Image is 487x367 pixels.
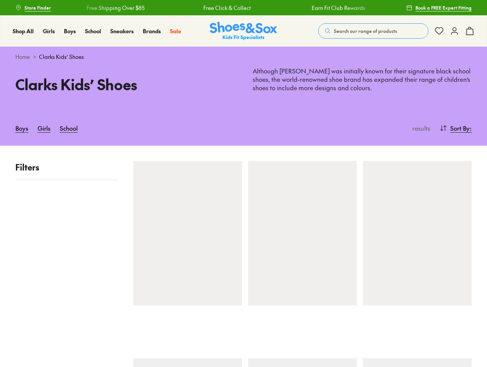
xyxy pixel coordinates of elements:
span: Clarks Kids’ Shoes [39,53,84,61]
a: School [60,120,78,136]
a: Sale [170,27,181,35]
p: Filters [15,161,118,174]
span: : [470,123,472,133]
span: Store Finder [25,4,51,11]
p: Although [PERSON_NAME] was initially known for their signature black school shoes, the world-reno... [253,67,472,92]
p: results [409,123,430,133]
a: Free Click & Collect [203,4,251,12]
div: > [15,53,472,61]
span: Sort By [450,123,470,133]
a: Girls [43,27,55,35]
a: Girls [38,120,51,136]
a: Boys [15,120,28,136]
a: Boys [64,27,76,35]
a: Store Finder [15,1,51,15]
a: Home [15,53,30,61]
button: Sort By: [440,120,472,136]
span: Search our range of products [334,28,397,34]
span: Book a FREE Expert Fitting [415,4,472,11]
a: School [85,27,101,35]
a: Earn Fit Club Rewards [311,4,365,12]
img: SNS_Logo_Responsive.svg [210,22,277,41]
a: Sneakers [110,27,134,35]
button: Search our range of products [318,23,428,39]
a: Shoes & Sox [210,22,277,41]
a: Free Shipping Over $85 [87,4,145,12]
a: Brands [143,27,161,35]
a: Book a FREE Expert Fitting [406,1,472,15]
a: Shop All [13,27,34,35]
h1: Clarks Kids’ Shoes [15,73,234,95]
